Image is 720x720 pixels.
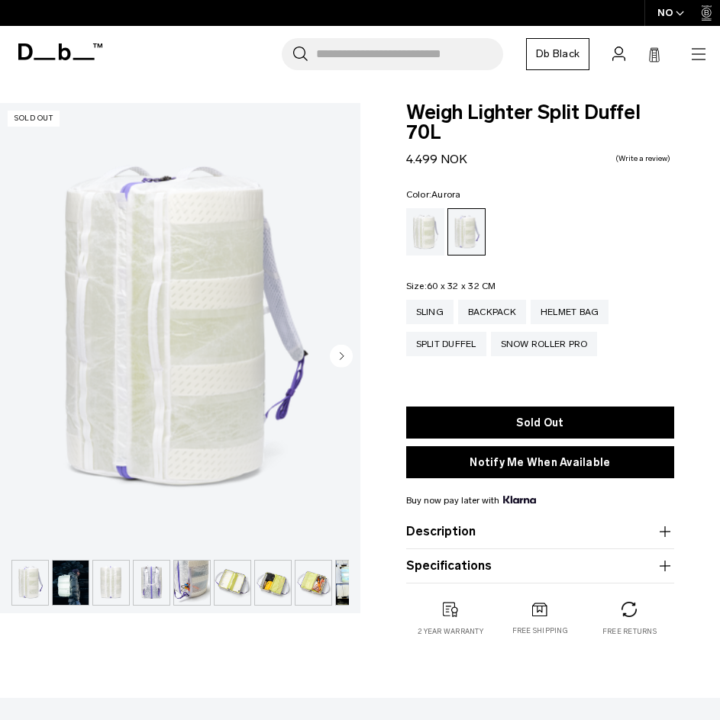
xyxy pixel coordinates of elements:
[431,189,461,200] span: Aurora
[406,190,461,199] legend: Color:
[8,111,60,127] p: Sold Out
[336,561,372,605] img: Weigh Lighter Split Duffel 70L Aurora
[406,557,675,575] button: Specifications
[295,561,331,605] img: Weigh_Lighter_Split_Duffel_70L_7.png
[406,407,675,439] button: Sold Out
[406,281,496,291] legend: Size:
[406,332,486,356] a: Split Duffel
[214,560,251,606] button: Weigh_Lighter_Split_Duffel_70L_5.png
[133,560,170,606] button: Weigh_Lighter_Split_Duffel_70L_3.png
[11,560,49,606] button: Weigh_Lighter_Split_Duffel_70L_1.png
[295,560,332,606] button: Weigh_Lighter_Split_Duffel_70L_7.png
[52,560,89,606] button: Weigh_Lighter_Duffel_70L_Lifestyle.png
[406,208,444,256] a: Diffusion
[92,560,130,606] button: Weigh_Lighter_Split_Duffel_70L_2.png
[526,38,589,70] a: Db Black
[173,560,211,606] button: Weigh_Lighter_Split_Duffel_70L_4.png
[406,103,675,143] span: Weigh Lighter Split Duffel 70L
[503,496,536,503] img: {"height" => 20, "alt" => "Klarna"}
[418,626,483,637] p: 2 year warranty
[93,561,129,605] img: Weigh_Lighter_Split_Duffel_70L_2.png
[458,300,526,324] a: Backpack
[255,561,291,605] img: Weigh_Lighter_Split_Duffel_70L_6.png
[335,560,373,606] button: Weigh Lighter Split Duffel 70L Aurora
[406,522,675,541] button: Description
[406,493,536,507] span: Buy now pay later with
[134,561,170,605] img: Weigh_Lighter_Split_Duffel_70L_3.png
[602,626,657,637] p: Free returns
[531,300,609,324] a: Helmet Bag
[406,300,454,324] a: Sling
[427,281,496,291] span: 60 x 32 x 32 CM
[512,625,568,636] p: Free shipping
[447,208,486,256] a: Aurora
[491,332,598,356] a: Snow Roller Pro
[615,155,670,162] a: Write a review
[215,561,250,605] img: Weigh_Lighter_Split_Duffel_70L_5.png
[406,152,467,166] span: 4.499 NOK
[174,561,210,605] img: Weigh_Lighter_Split_Duffel_70L_4.png
[12,561,48,605] img: Weigh_Lighter_Split_Duffel_70L_1.png
[53,561,89,605] img: Weigh_Lighter_Duffel_70L_Lifestyle.png
[406,446,675,478] button: Notify Me When Available
[254,560,292,606] button: Weigh_Lighter_Split_Duffel_70L_6.png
